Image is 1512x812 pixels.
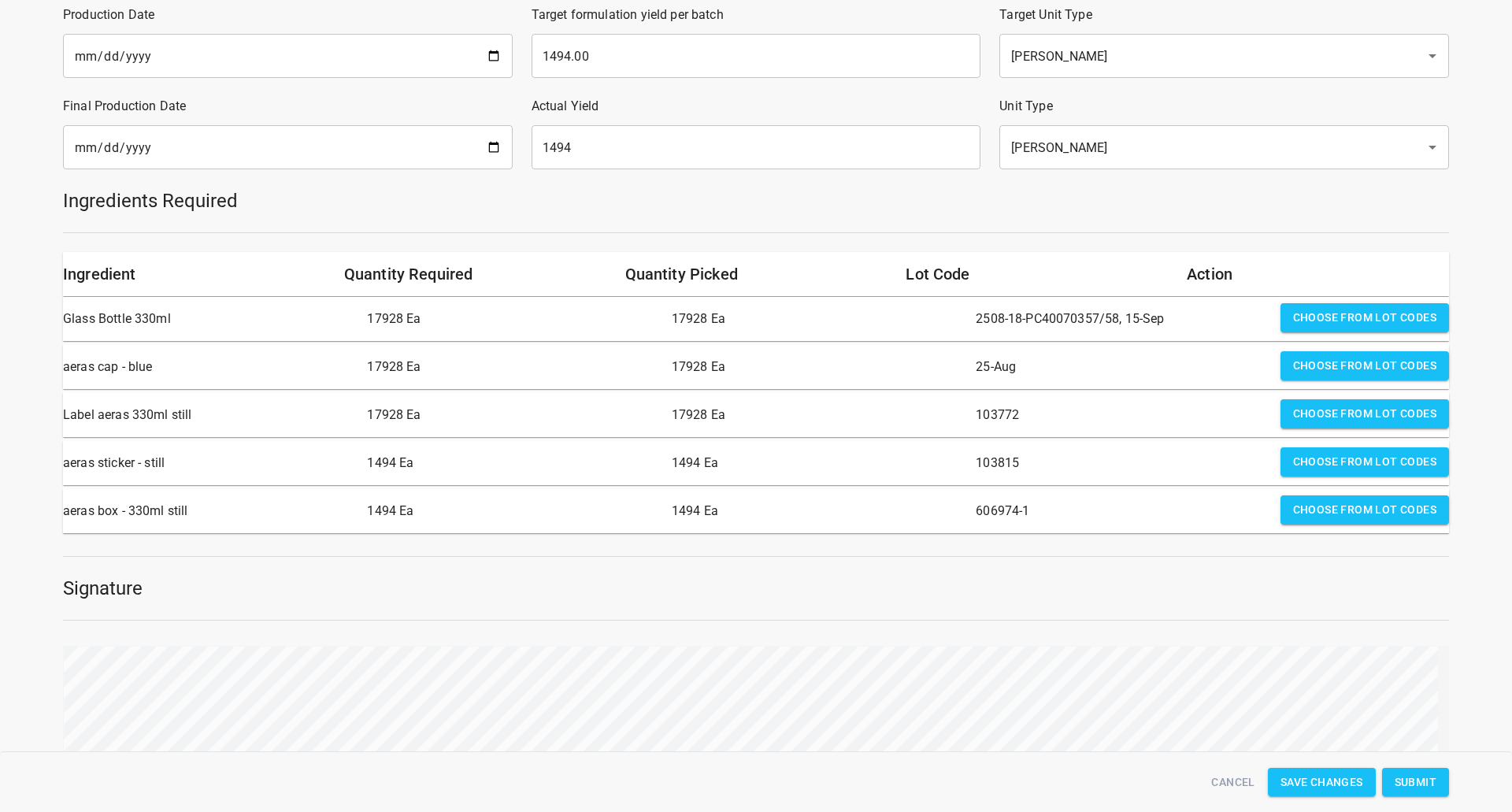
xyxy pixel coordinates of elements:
button: Choose from lot codes [1280,303,1449,332]
h6: Action [1187,261,1449,287]
button: Save Changes [1268,768,1376,797]
p: 2508-18-PC40070357/58, 15-Sep [976,303,1267,335]
p: Actual Yield [532,97,981,116]
p: Final Production Date [63,97,513,116]
p: aeras cap - blue [63,351,354,383]
span: Submit [1395,773,1436,792]
h6: Ingredient [63,261,325,287]
button: Open [1421,45,1443,67]
p: 17928 Ea [672,399,963,431]
h6: Lot Code [906,261,1168,287]
button: Submit [1382,768,1449,797]
p: 17928 Ea [367,303,658,335]
span: Choose from lot codes [1293,356,1436,376]
h6: Quantity Required [344,261,606,287]
p: 606974-1 [976,495,1267,527]
p: 1494 Ea [367,495,658,527]
p: Production Date [63,6,513,24]
p: 17928 Ea [367,399,658,431]
h5: Ingredients Required [63,188,1449,213]
button: Choose from lot codes [1280,495,1449,525]
h5: Signature [63,576,1449,601]
p: 25-Aug [976,351,1267,383]
p: 1494 Ea [672,447,963,479]
p: 17928 Ea [367,351,658,383]
p: Glass Bottle 330ml [63,303,354,335]
button: Choose from lot codes [1280,447,1449,476]
p: 17928 Ea [672,303,963,335]
p: 1494 Ea [672,495,963,527]
p: aeras box - 330ml still [63,495,354,527]
button: Cancel [1205,768,1261,797]
span: Choose from lot codes [1293,308,1436,328]
span: Save Changes [1280,773,1363,792]
p: 17928 Ea [672,351,963,383]
span: Choose from lot codes [1293,452,1436,472]
button: Choose from lot codes [1280,399,1449,428]
p: 1494 Ea [367,447,658,479]
button: Open [1421,136,1443,158]
p: Target Unit Type [999,6,1449,24]
p: Target formulation yield per batch [532,6,981,24]
p: aeras sticker - still [63,447,354,479]
p: 103815 [976,447,1267,479]
p: Unit Type [999,97,1449,116]
span: Choose from lot codes [1293,404,1436,424]
span: Cancel [1211,773,1254,792]
button: Choose from lot codes [1280,351,1449,380]
span: Choose from lot codes [1293,500,1436,520]
p: Label aeras 330ml still [63,399,354,431]
h6: Quantity Picked [625,261,888,287]
p: 103772 [976,399,1267,431]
